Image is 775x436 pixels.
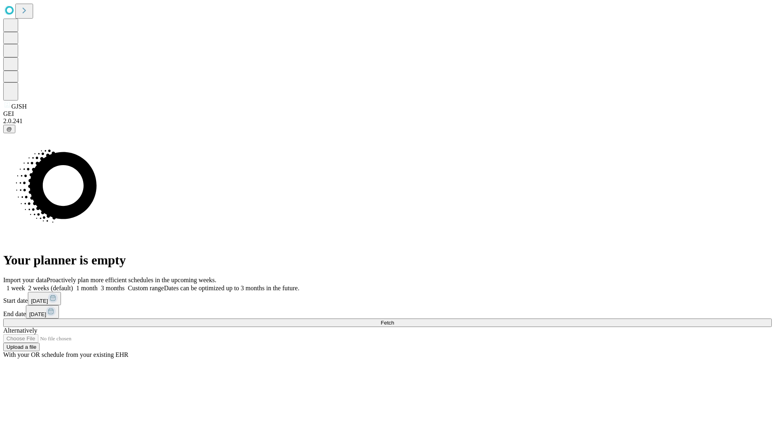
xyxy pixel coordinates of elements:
button: Fetch [3,319,772,327]
div: 2.0.241 [3,117,772,125]
span: GJSH [11,103,27,110]
span: Alternatively [3,327,37,334]
span: 1 month [76,285,98,291]
div: GEI [3,110,772,117]
span: 2 weeks (default) [28,285,73,291]
div: Start date [3,292,772,305]
span: Dates can be optimized up to 3 months in the future. [164,285,299,291]
span: 1 week [6,285,25,291]
span: [DATE] [31,298,48,304]
div: End date [3,305,772,319]
span: Fetch [381,320,394,326]
span: Proactively plan more efficient schedules in the upcoming weeks. [47,277,216,283]
h1: Your planner is empty [3,253,772,268]
button: [DATE] [26,305,59,319]
span: 3 months [101,285,125,291]
span: @ [6,126,12,132]
button: [DATE] [28,292,61,305]
span: Custom range [128,285,164,291]
button: Upload a file [3,343,40,351]
button: @ [3,125,15,133]
span: [DATE] [29,311,46,317]
span: With your OR schedule from your existing EHR [3,351,128,358]
span: Import your data [3,277,47,283]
